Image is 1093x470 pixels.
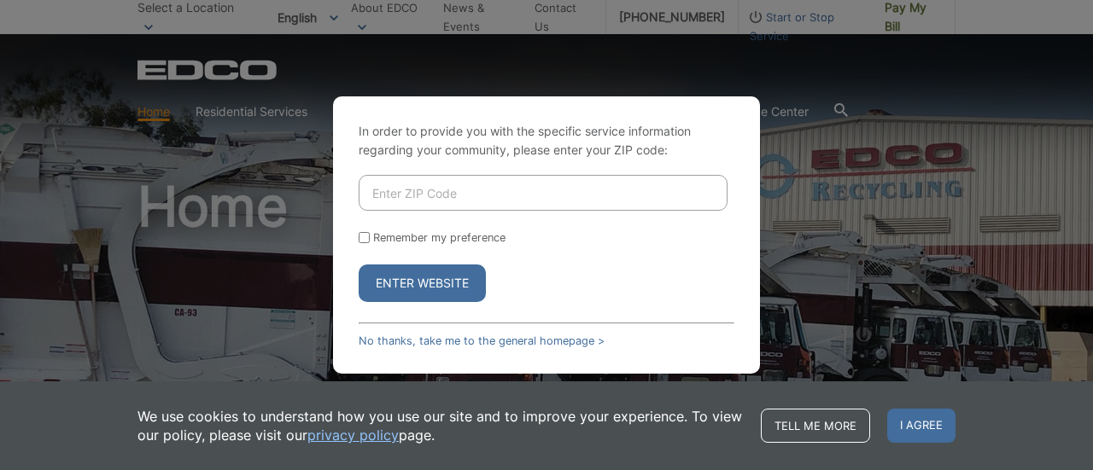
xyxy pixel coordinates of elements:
[373,231,506,244] label: Remember my preference
[359,334,605,347] a: No thanks, take me to the general homepage >
[137,407,744,444] p: We use cookies to understand how you use our site and to improve your experience. To view our pol...
[359,264,486,302] button: Enter Website
[887,409,956,443] span: I agree
[307,426,399,444] a: privacy policy
[359,175,728,211] input: Enter ZIP Code
[761,409,870,443] a: Tell me more
[359,122,734,160] p: In order to provide you with the specific service information regarding your community, please en...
